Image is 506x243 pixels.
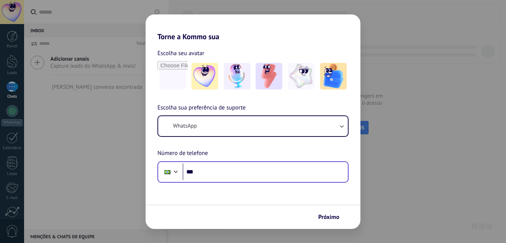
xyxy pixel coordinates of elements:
[256,63,282,90] img: -3.jpeg
[173,122,197,130] span: WhatsApp
[192,63,218,90] img: -1.jpeg
[157,149,208,158] span: Número de telefone
[318,215,339,220] span: Próximo
[315,211,349,223] button: Próximo
[160,164,174,180] div: Brazil: + 55
[224,63,250,90] img: -2.jpeg
[146,14,360,41] h2: Torne a Kommo sua
[157,103,246,113] span: Escolha sua preferência de suporte
[158,116,348,136] button: WhatsApp
[288,63,314,90] img: -4.jpeg
[320,63,347,90] img: -5.jpeg
[157,48,204,58] span: Escolha seu avatar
